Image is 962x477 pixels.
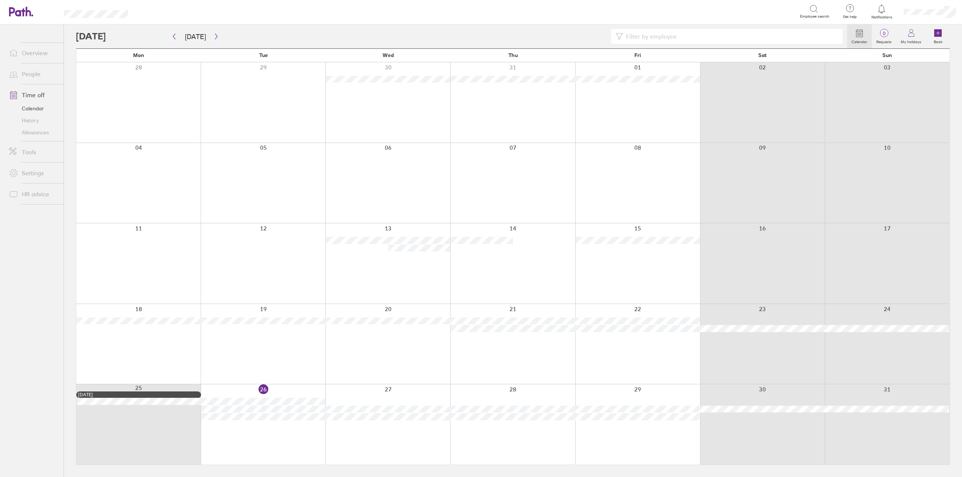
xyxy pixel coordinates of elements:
label: Calendar [847,38,872,44]
span: Employee search [800,14,829,19]
a: People [3,66,64,81]
a: My holidays [896,24,926,48]
a: History [3,114,64,126]
button: [DATE] [179,30,212,43]
a: HR advice [3,187,64,202]
span: Mon [133,52,144,58]
span: Wed [383,52,394,58]
label: My holidays [896,38,926,44]
div: [DATE] [78,392,199,397]
a: 0Requests [872,24,896,48]
a: Settings [3,166,64,181]
label: Requests [872,38,896,44]
span: Fri [634,52,641,58]
span: Sat [758,52,767,58]
div: Search [148,8,168,15]
a: Calendar [3,102,64,114]
a: Book [926,24,950,48]
span: 0 [872,30,896,36]
a: Tools [3,144,64,160]
span: Notifications [870,15,894,20]
a: Time off [3,87,64,102]
a: Allowances [3,126,64,138]
input: Filter by employee [623,29,838,44]
span: Sun [882,52,892,58]
a: Notifications [870,4,894,20]
span: Get help [838,15,862,19]
a: Overview [3,45,64,60]
span: Tue [259,52,268,58]
label: Book [929,38,947,44]
a: Calendar [847,24,872,48]
span: Thu [508,52,518,58]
